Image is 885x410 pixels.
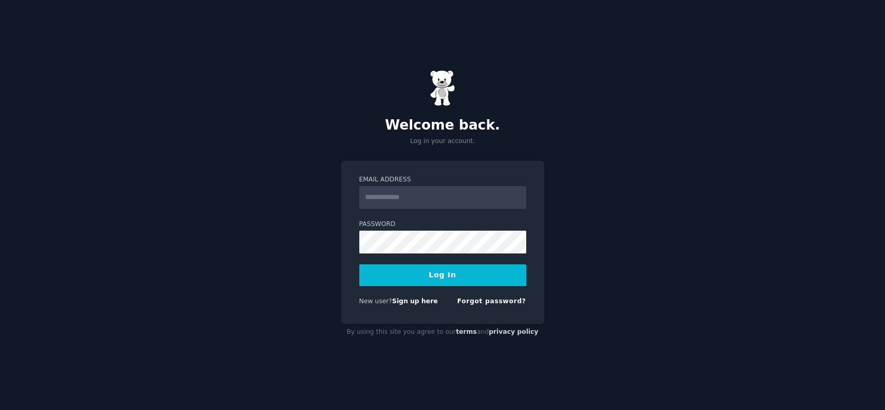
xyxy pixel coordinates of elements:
h2: Welcome back. [341,117,544,134]
a: terms [456,328,476,335]
label: Password [359,220,526,229]
button: Log In [359,264,526,286]
a: privacy policy [489,328,539,335]
span: New user? [359,298,392,305]
div: By using this site you agree to our and [341,324,544,341]
a: Forgot password? [457,298,526,305]
img: Gummy Bear [430,70,456,106]
p: Log in your account. [341,137,544,146]
a: Sign up here [392,298,438,305]
label: Email Address [359,175,526,185]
